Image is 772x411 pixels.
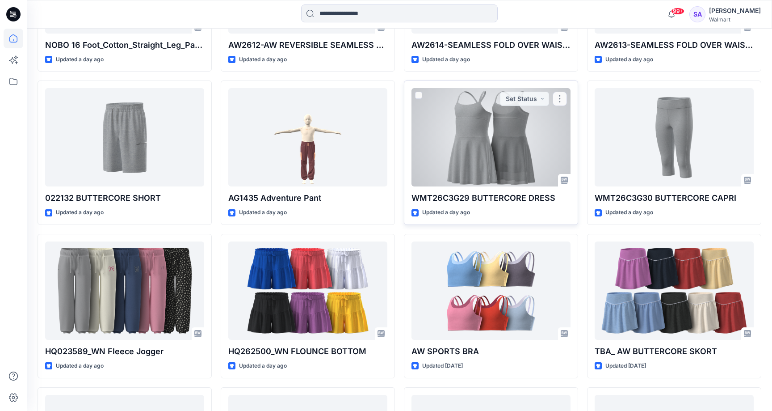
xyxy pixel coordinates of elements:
p: Updated a day ago [422,55,470,64]
p: HQ023589_WN Fleece Jogger [45,345,204,358]
p: Updated a day ago [239,55,287,64]
p: AW2613-SEAMLESS FOLD OVER WAIST FLARE PANT [595,39,754,51]
a: 022132 BUTTERCORE SHORT [45,88,204,186]
p: Updated a day ago [239,208,287,217]
p: WMT26C3G30 BUTTERCORE CAPRI [595,192,754,204]
p: Updated a day ago [422,208,470,217]
p: WMT26C3G29 BUTTERCORE DRESS [411,192,571,204]
div: [PERSON_NAME] [709,5,761,16]
p: AW SPORTS BRA [411,345,571,358]
p: AG1435 Adventure Pant [228,192,387,204]
p: Updated a day ago [239,361,287,371]
p: AW2612-AW REVERSIBLE SEAMLESS SPORTA BRA [228,39,387,51]
p: Updated a day ago [605,208,653,217]
p: Updated a day ago [56,55,104,64]
p: Updated a day ago [605,55,653,64]
p: 022132 BUTTERCORE SHORT [45,192,204,204]
a: TBA_ AW BUTTERCORE SKORT [595,242,754,340]
a: AG1435 Adventure Pant [228,88,387,186]
div: SA [689,6,705,22]
span: 99+ [671,8,684,15]
a: WMT26C3G29 BUTTERCORE DRESS [411,88,571,186]
a: HQ023589_WN Fleece Jogger [45,242,204,340]
a: HQ262500_WN FLOUNCE BOTTOM [228,242,387,340]
p: Updated [DATE] [422,361,463,371]
a: AW SPORTS BRA [411,242,571,340]
p: AW2614-SEAMLESS FOLD OVER WAIST LEGGING [411,39,571,51]
p: Updated a day ago [56,361,104,371]
p: Updated a day ago [56,208,104,217]
a: WMT26C3G30 BUTTERCORE CAPRI [595,88,754,186]
p: HQ262500_WN FLOUNCE BOTTOM [228,345,387,358]
div: Walmart [709,16,761,23]
p: TBA_ AW BUTTERCORE SKORT [595,345,754,358]
p: Updated [DATE] [605,361,646,371]
p: NOBO 16 Foot_Cotton_Straight_Leg_Pant2 [45,39,204,51]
